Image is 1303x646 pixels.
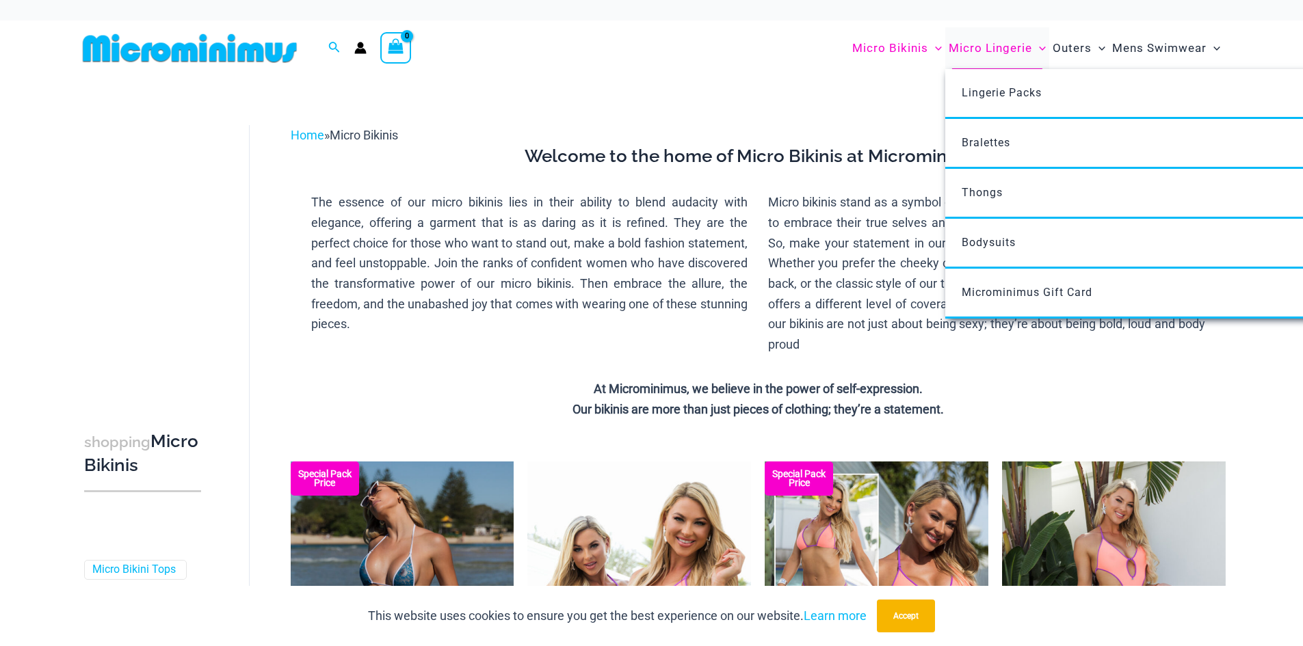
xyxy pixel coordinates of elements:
span: » [291,128,398,142]
strong: At Microminimus, we believe in the power of self-expression. [594,381,923,396]
span: Lingerie Packs [962,86,1042,99]
span: Bralettes [962,136,1010,149]
nav: Site Navigation [847,25,1226,71]
span: Microminimus Gift Card [962,286,1092,299]
a: Home [291,128,324,142]
button: Accept [877,600,935,632]
span: Thongs [962,186,1003,199]
p: The essence of our micro bikinis lies in their ability to blend audacity with elegance, offering ... [311,192,748,334]
span: Menu Toggle [1092,31,1105,66]
span: Menu Toggle [1032,31,1046,66]
span: Mens Swimwear [1112,31,1207,66]
b: Special Pack Price [765,470,833,487]
a: Search icon link [328,40,341,57]
a: Mens SwimwearMenu ToggleMenu Toggle [1109,27,1224,69]
span: Bodysuits [962,236,1016,249]
iframe: TrustedSite Certified [84,114,207,388]
a: View Shopping Cart, empty [380,32,412,64]
span: Menu Toggle [928,31,942,66]
strong: Our bikinis are more than just pieces of clothing; they’re a statement. [572,402,944,416]
span: shopping [84,433,150,450]
img: MM SHOP LOGO FLAT [77,33,302,64]
h3: Micro Bikinis [84,430,201,477]
a: Learn more [804,608,867,623]
a: Micro LingerieMenu ToggleMenu Toggle [945,27,1049,69]
span: Outers [1053,31,1092,66]
a: Micro Bikini Tops [92,563,176,577]
span: Micro Bikinis [330,128,398,142]
b: Special Pack Price [291,470,359,487]
a: OutersMenu ToggleMenu Toggle [1049,27,1109,69]
p: Micro bikinis stand as a symbol of empowerment, tailored for women who dare to embrace their true... [768,192,1205,355]
a: Micro BikinisMenu ToggleMenu Toggle [849,27,945,69]
a: Account icon link [354,42,367,54]
h3: Welcome to the home of Micro Bikinis at Microminimus. [301,145,1215,168]
p: This website uses cookies to ensure you get the best experience on our website. [368,606,867,626]
span: Micro Lingerie [949,31,1032,66]
span: Menu Toggle [1207,31,1220,66]
span: Micro Bikinis [852,31,928,66]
